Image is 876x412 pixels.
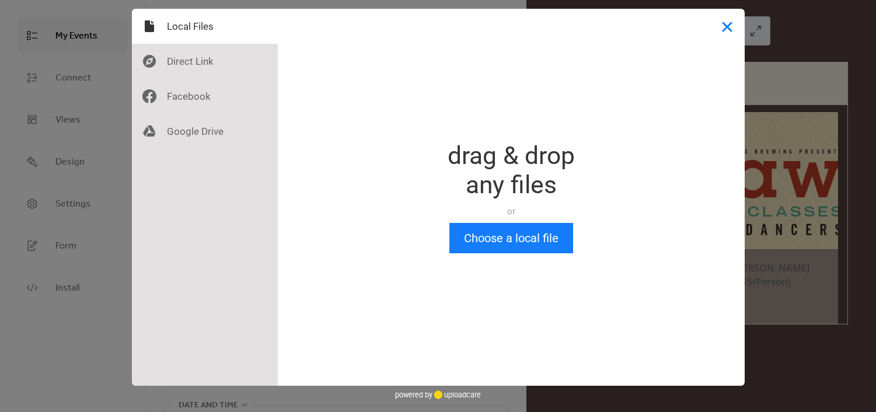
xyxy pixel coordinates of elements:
div: or [448,205,575,217]
div: Local Files [132,9,278,44]
div: Google Drive [132,114,278,149]
div: Direct Link [132,44,278,79]
div: drag & drop any files [448,141,575,200]
button: Close [710,9,745,44]
div: powered by [395,386,481,403]
a: uploadcare [432,390,481,399]
button: Choose a local file [449,223,573,253]
div: Facebook [132,79,278,114]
